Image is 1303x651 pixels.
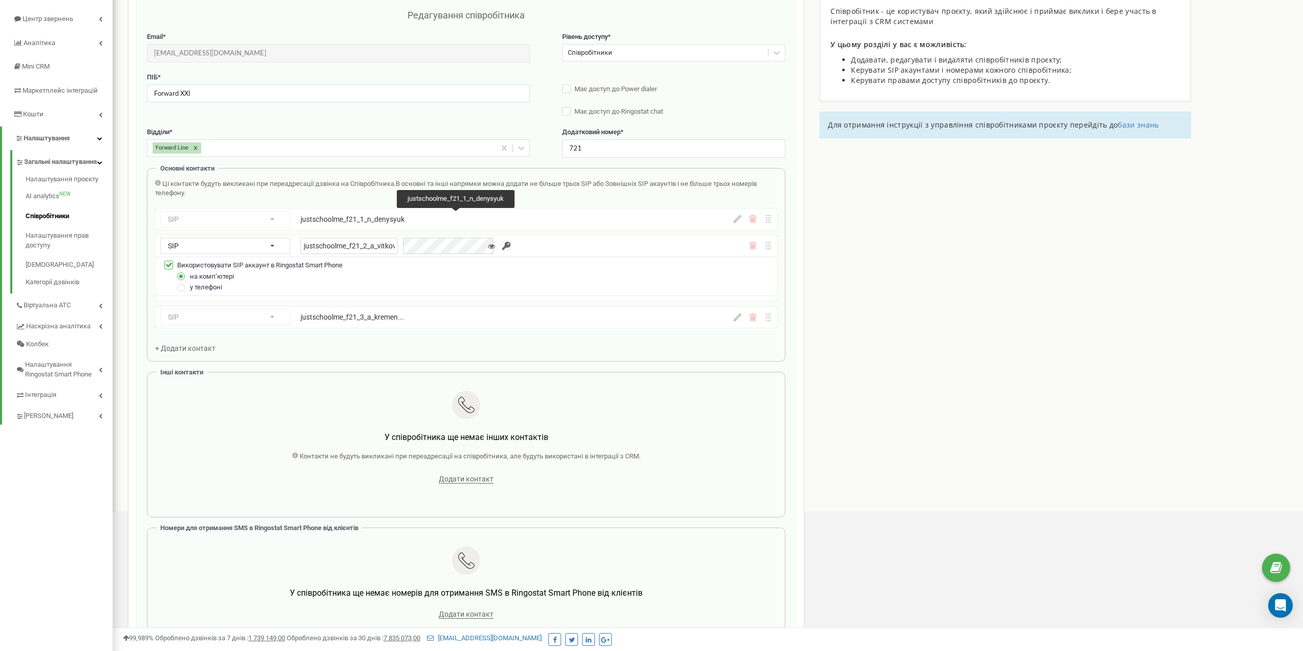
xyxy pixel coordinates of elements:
[26,255,113,275] a: [DEMOGRAPHIC_DATA]
[147,33,163,40] span: Email
[26,206,113,226] a: Співробітники
[23,15,73,23] span: Центр звернень
[25,390,56,400] span: Інтеграція
[562,139,786,157] input: Вкажіть додатковий номер
[24,39,55,47] span: Аналiтика
[147,73,158,81] span: ПІБ
[385,432,548,442] span: У співробітника ще немає інших контактів
[23,87,98,94] span: Маркетплейс інтеграцій
[26,275,113,287] a: Категорії дзвінків
[26,186,113,206] a: AI analyticsNEW
[23,110,44,118] span: Кошти
[177,261,343,269] span: Використовувати SIP аккаунт в Ringostat Smart Phone
[190,272,234,280] span: на компʼютері
[830,6,1157,26] span: Співробітник - це користувач проєкту, який здійснює і приймає виклики і бере участь в інтеграції ...
[2,127,113,151] a: Налаштування
[123,634,154,642] span: 99,989%
[248,634,285,642] u: 1 739 149,00
[488,243,495,250] i: Показати/Приховати пароль
[155,306,777,328] div: SIPjustschoolme_f21_3_a_kremen...
[300,452,640,460] span: Контакти не будуть викликані при переадресації на співробітника, але будуть використані в інтегра...
[15,404,113,425] a: [PERSON_NAME]
[851,65,1072,75] span: Керувати SIP акаунтами і номерами кожного співробітника;
[301,214,613,224] div: justschoolme_f21_1_n_denysyuk
[15,150,113,171] a: Загальні налаштування
[22,62,50,70] span: Mini CRM
[427,634,542,642] a: [EMAIL_ADDRESS][DOMAIN_NAME]
[160,368,203,376] span: Інші контакти
[162,180,396,187] span: Ці контакти будуть викликані при переадресації дзвінка на Співробітника.
[287,634,420,642] span: Оброблено дзвінків за 30 днів :
[568,48,612,58] div: Співробітники
[24,301,71,310] span: Віртуальна АТС
[15,293,113,314] a: Віртуальна АТС
[851,75,1050,85] span: Керувати правами доступу співробітників до проєкту.
[25,360,99,379] span: Налаштування Ringostat Smart Phone
[26,175,113,187] a: Налаштування проєкту
[562,33,608,40] span: Рівень доступу
[26,322,91,331] span: Наскрізна аналітика
[24,157,97,167] span: Загальні налаштування
[501,241,511,251] input: Згенеруйте надійний пароль. Ringostat створить пароль, який відповідає усім вимогам безпеки
[26,340,49,349] span: Колбек
[15,314,113,335] a: Наскрізна аналітика
[486,241,497,251] button: Показати/Приховати пароль
[24,134,70,142] span: Налаштування
[147,85,530,102] input: Введіть ПІБ
[168,242,179,250] span: SIP
[439,475,494,484] span: Додати контакт
[147,44,530,62] input: Введіть Email
[1268,593,1293,618] div: Open Intercom Messenger
[153,142,190,154] div: Forward Line
[155,344,216,352] span: + Додати контакт
[15,335,113,353] a: Колбек
[155,180,757,197] span: В основні та інші напрямки можна додати не більше трьох SIP або Зовнішніх SIP акаунтів і не більш...
[301,238,398,254] input: Введіть ім'я SIP акаунта
[828,120,1118,130] span: Для отримання інструкції з управління співробітниками проєкту перейдіть до
[301,312,613,322] div: justschoolme_f21_3_a_kremen...
[24,411,73,421] span: [PERSON_NAME]
[155,208,777,230] div: SIPjustschoolme_f21_1_n_denysyukjustschoolme_f21_1_n_denysyuk
[574,85,657,93] span: Має доступ до Power dialer
[383,634,420,642] u: 7 835 073,00
[190,283,222,291] span: у телефоні
[160,524,358,532] span: Номери для отримання SMS в Ringostat Smart Phone від клієнтів
[15,383,113,404] a: Інтеграція
[830,39,967,49] span: У цьому розділі у вас є можливість:
[147,128,169,136] span: Відділи
[439,610,494,619] span: Додати контакт
[574,108,663,115] span: Має доступ до Ringostat chat
[160,164,215,172] span: Основні контакти
[562,128,621,136] span: Додатковий номер
[15,353,113,383] a: Налаштування Ringostat Smart Phone
[290,588,643,598] span: У співробітника ще немає номерів для отримання SMS в Ringostat Smart Phone від клієнтів
[26,226,113,255] a: Налаштування прав доступу
[851,55,1062,65] span: Додавати, редагувати і видаляти співробітників проєкту;
[408,10,525,20] span: Редагування співробітника
[155,634,285,642] span: Оброблено дзвінків за 7 днів :
[1118,120,1159,130] a: бази знань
